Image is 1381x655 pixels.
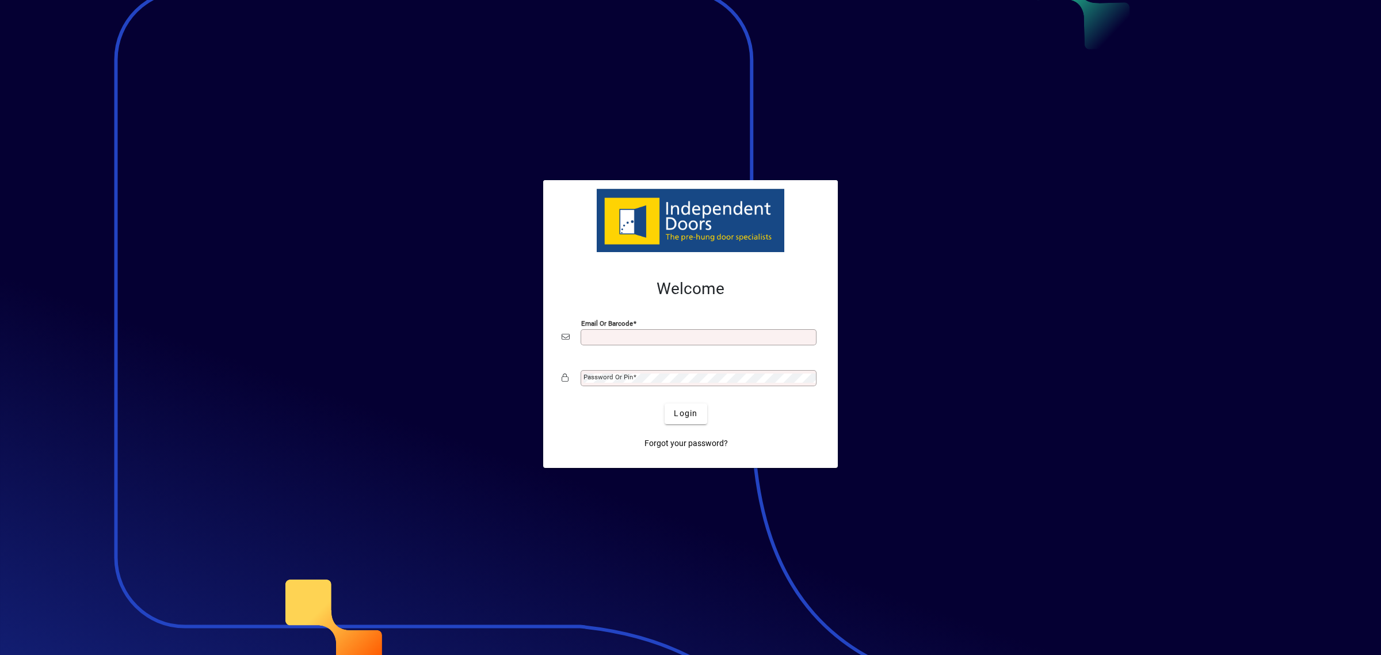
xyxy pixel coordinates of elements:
span: Forgot your password? [644,437,728,450]
h2: Welcome [562,279,819,299]
mat-label: Password or Pin [583,373,633,381]
span: Login [674,408,697,420]
a: Forgot your password? [640,433,733,454]
mat-label: Email or Barcode [581,319,633,327]
button: Login [665,403,707,424]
